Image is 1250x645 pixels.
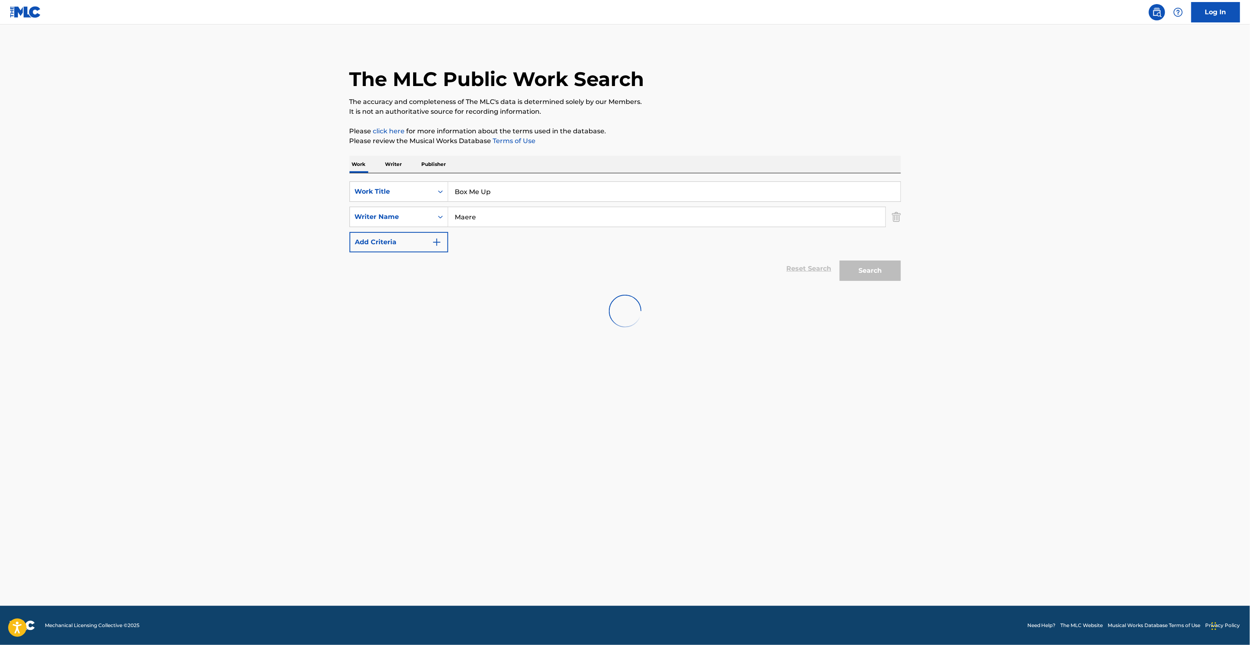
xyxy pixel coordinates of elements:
iframe: Chat Widget [1209,606,1250,645]
button: Add Criteria [350,232,448,252]
p: The accuracy and completeness of The MLC's data is determined solely by our Members. [350,97,901,107]
a: Privacy Policy [1206,622,1240,629]
a: click here [373,127,405,135]
img: MLC Logo [10,6,41,18]
a: Need Help? [1027,622,1056,629]
p: Publisher [419,156,449,173]
a: Public Search [1149,4,1165,20]
div: Drag [1212,614,1217,638]
div: Work Title [355,187,428,197]
img: logo [10,621,35,630]
a: The MLC Website [1061,622,1103,629]
img: preloader [606,292,644,329]
h1: The MLC Public Work Search [350,67,644,91]
p: Work [350,156,368,173]
img: Delete Criterion [892,207,901,227]
p: Please for more information about the terms used in the database. [350,126,901,136]
img: search [1152,7,1162,17]
div: Writer Name [355,212,428,222]
img: help [1173,7,1183,17]
div: Help [1170,4,1186,20]
a: Terms of Use [491,137,536,145]
p: Writer [383,156,405,173]
a: Musical Works Database Terms of Use [1108,622,1201,629]
span: Mechanical Licensing Collective © 2025 [45,622,139,629]
form: Search Form [350,181,901,285]
img: 9d2ae6d4665cec9f34b9.svg [432,237,442,247]
p: Please review the Musical Works Database [350,136,901,146]
a: Log In [1191,2,1240,22]
p: It is not an authoritative source for recording information. [350,107,901,117]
